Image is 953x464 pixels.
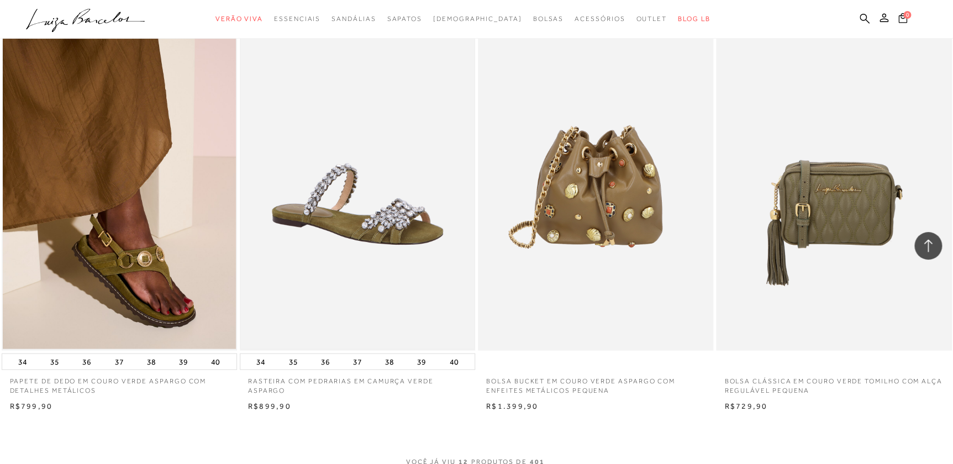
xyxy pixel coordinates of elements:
a: noSubCategoriesText [636,9,667,29]
button: 34 [253,354,268,369]
button: 34 [15,354,30,369]
button: 37 [350,354,365,369]
span: Outlet [636,15,667,23]
span: R$1.399,90 [486,401,538,410]
button: 40 [208,354,223,369]
button: 39 [176,354,191,369]
span: Essenciais [274,15,320,23]
button: 38 [144,354,159,369]
span: [DEMOGRAPHIC_DATA] [433,15,522,23]
span: Sandálias [331,15,376,23]
span: Verão Viva [215,15,263,23]
a: noSubCategoriesText [387,9,422,29]
a: PAPETE DE DEDO EM COURO VERDE ASPARGO COM DETALHES METÁLICOS [2,370,237,395]
a: BOLSA BUCKET EM COURO VERDE ASPARGO COM ENFEITES METÁLICOS PEQUENA [478,370,713,395]
button: 35 [47,354,62,369]
a: BLOG LB [678,9,710,29]
a: noSubCategoriesText [274,9,320,29]
button: 37 [112,354,127,369]
a: BOLSA CLÁSSICA EM COURO VERDE TOMILHO COM ALÇA REGULÁVEL PEQUENA [716,370,951,395]
a: noSubCategoriesText [215,9,263,29]
button: 38 [382,354,397,369]
span: Acessórios [575,15,625,23]
span: R$799,90 [10,401,53,410]
span: R$729,90 [724,401,767,410]
span: Bolsas [533,15,564,23]
span: BLOG LB [678,15,710,23]
span: R$899,90 [248,401,291,410]
a: noSubCategoriesText [331,9,376,29]
span: 0 [903,11,911,19]
a: noSubCategoriesText [433,9,522,29]
button: 36 [79,354,94,369]
button: 39 [414,354,429,369]
button: 36 [318,354,333,369]
button: 35 [286,354,301,369]
a: noSubCategoriesText [533,9,564,29]
button: 40 [446,354,461,369]
span: Sapatos [387,15,422,23]
button: 0 [895,12,910,27]
a: noSubCategoriesText [575,9,625,29]
a: RASTEIRA COM PEDRARIAS EM CAMURÇA VERDE ASPARGO [240,370,475,395]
